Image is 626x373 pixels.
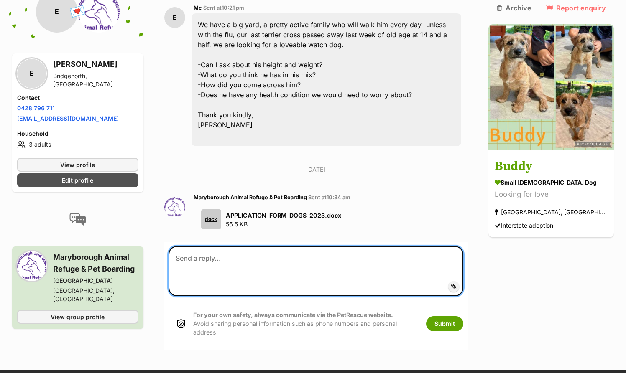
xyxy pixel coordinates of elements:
span: Sent at [203,5,244,11]
div: [GEOGRAPHIC_DATA] [53,277,138,285]
img: Buddy [488,24,614,150]
img: Maryborough Animal Refuge & Pet Boarding profile pic [164,197,185,218]
p: [DATE] [164,165,468,174]
a: View profile [17,158,138,172]
span: 💌 [68,3,87,20]
div: docx [201,209,221,229]
span: Edit profile [62,176,93,185]
div: We have a big yard, a pretty active family who will walk him every day- unless with the flu, our ... [192,13,462,146]
h3: [PERSON_NAME] [53,58,138,70]
div: E [164,7,185,28]
h3: Buddy [495,157,608,176]
div: Looking for love [495,189,608,200]
div: E [17,59,46,88]
span: Sent at [308,194,350,200]
h4: Contact [17,94,138,102]
a: Edit profile [17,173,138,187]
a: [EMAIL_ADDRESS][DOMAIN_NAME] [17,115,119,122]
h3: Maryborough Animal Refuge & Pet Boarding [53,251,138,275]
div: small [DEMOGRAPHIC_DATA] Dog [495,178,608,187]
a: Report enquiry [546,4,606,12]
div: Bridgenorth, [GEOGRAPHIC_DATA] [53,72,138,89]
img: conversation-icon-4a6f8262b818ee0b60e3300018af0b2d0b884aa5de6e9bcb8d3d4eeb1a70a7c4.svg [69,213,86,226]
div: [GEOGRAPHIC_DATA], [GEOGRAPHIC_DATA] [495,207,608,218]
strong: APPLICATION_FORM_DOGS_2023.docx [226,212,341,219]
span: Me [194,5,202,11]
strong: For your own safety, always communicate via the PetRescue website. [193,311,393,318]
a: View group profile [17,310,138,324]
a: docx [198,209,221,229]
a: 0428 796 711 [17,104,55,112]
img: Maryborough Animal Refuge profile pic [17,251,46,281]
p: Avoid sharing personal information such as phone numbers and personal address. [193,310,418,337]
div: [GEOGRAPHIC_DATA], [GEOGRAPHIC_DATA] [53,287,138,303]
span: View profile [60,160,95,169]
span: 56.5 KB [226,221,248,228]
span: 10:34 am [327,194,350,200]
span: 10:21 pm [222,5,244,11]
a: Archive [497,4,531,12]
div: Interstate adoption [495,220,553,231]
span: View group profile [51,312,105,321]
a: Buddy small [DEMOGRAPHIC_DATA] Dog Looking for love [GEOGRAPHIC_DATA], [GEOGRAPHIC_DATA] Intersta... [488,151,614,238]
h4: Household [17,129,138,138]
button: Submit [426,316,463,331]
span: Maryborough Animal Refuge & Pet Boarding [194,194,307,200]
li: 3 adults [17,140,138,150]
